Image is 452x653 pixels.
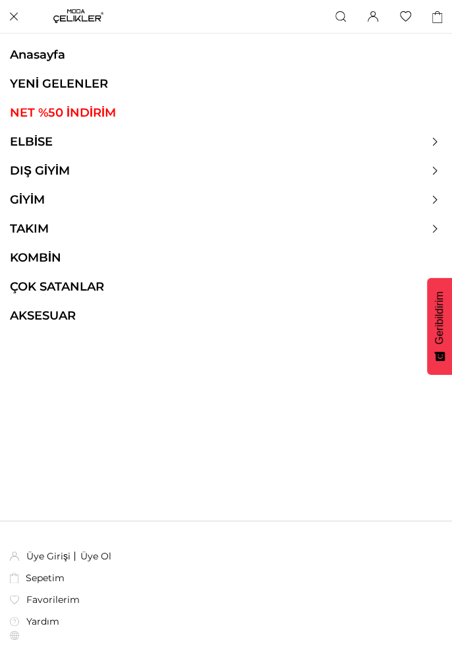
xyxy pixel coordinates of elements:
img: logo [53,9,103,23]
a: Yardım [10,615,59,627]
img: Alternate Text [10,595,19,604]
img: Alternate Text [10,617,19,626]
a: Üye Ol [80,550,111,562]
button: Geribildirim - Show survey [427,278,452,375]
a: Üye Girişi [26,550,71,562]
a: Favorilerim [10,594,80,606]
img: Alternate Text [10,552,19,561]
span: Geribildirim [434,291,445,345]
img: Alternate Text [10,573,18,583]
a: Sepetim [10,572,65,584]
